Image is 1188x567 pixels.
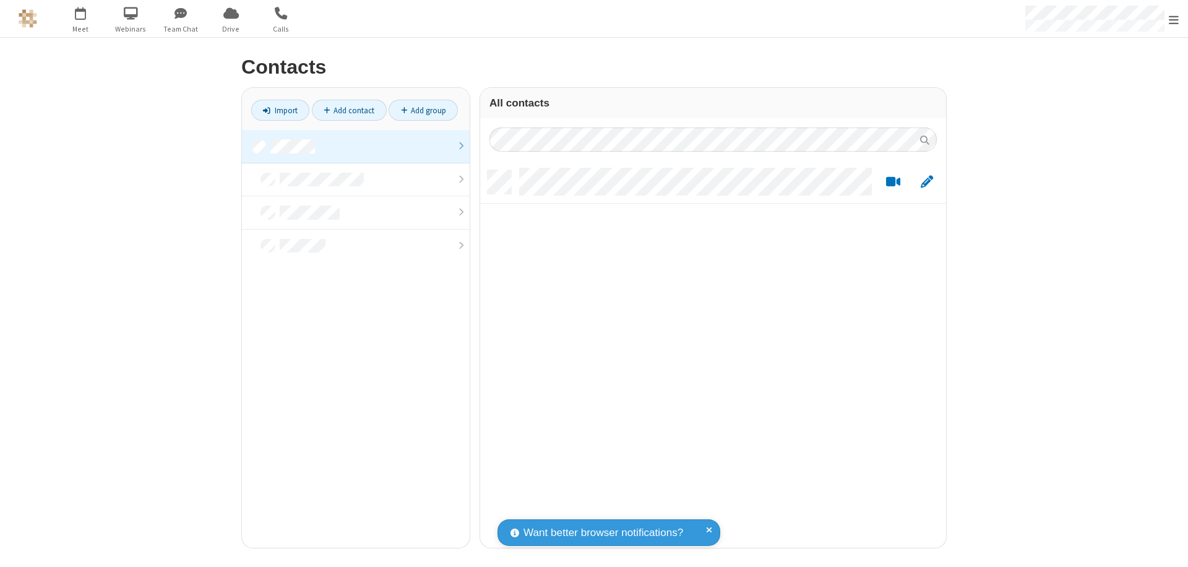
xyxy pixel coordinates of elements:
img: QA Selenium DO NOT DELETE OR CHANGE [19,9,37,28]
span: Calls [258,24,304,35]
div: grid [480,161,946,548]
button: Edit [915,175,939,190]
a: Add group [389,100,458,121]
a: Import [251,100,309,121]
h2: Contacts [241,56,947,78]
h3: All contacts [489,97,937,109]
span: Team Chat [158,24,204,35]
span: Meet [58,24,104,35]
span: Want better browser notifications? [523,525,683,541]
button: Start a video meeting [881,175,905,190]
a: Add contact [312,100,387,121]
span: Drive [208,24,254,35]
span: Webinars [108,24,154,35]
